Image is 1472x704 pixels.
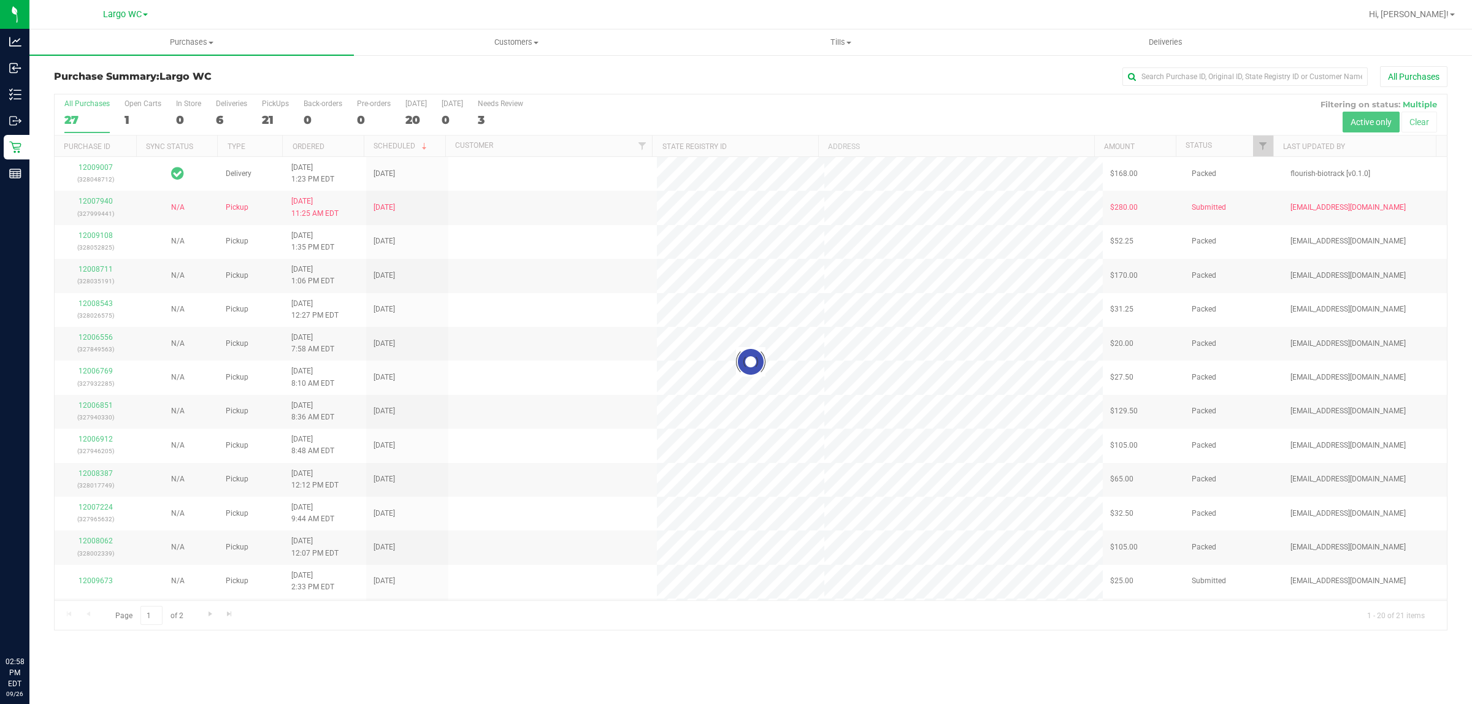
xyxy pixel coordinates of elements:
[29,29,354,55] a: Purchases
[9,62,21,74] inline-svg: Inbound
[1003,29,1328,55] a: Deliveries
[6,656,24,689] p: 02:58 PM EDT
[354,29,678,55] a: Customers
[1380,66,1447,87] button: All Purchases
[679,37,1002,48] span: Tills
[6,689,24,698] p: 09/26
[355,37,678,48] span: Customers
[678,29,1003,55] a: Tills
[54,71,518,82] h3: Purchase Summary:
[1132,37,1199,48] span: Deliveries
[9,36,21,48] inline-svg: Analytics
[9,167,21,180] inline-svg: Reports
[159,71,212,82] span: Largo WC
[12,606,49,643] iframe: Resource center
[9,141,21,153] inline-svg: Retail
[29,37,354,48] span: Purchases
[1369,9,1449,19] span: Hi, [PERSON_NAME]!
[1122,67,1368,86] input: Search Purchase ID, Original ID, State Registry ID or Customer Name...
[9,88,21,101] inline-svg: Inventory
[9,115,21,127] inline-svg: Outbound
[103,9,142,20] span: Largo WC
